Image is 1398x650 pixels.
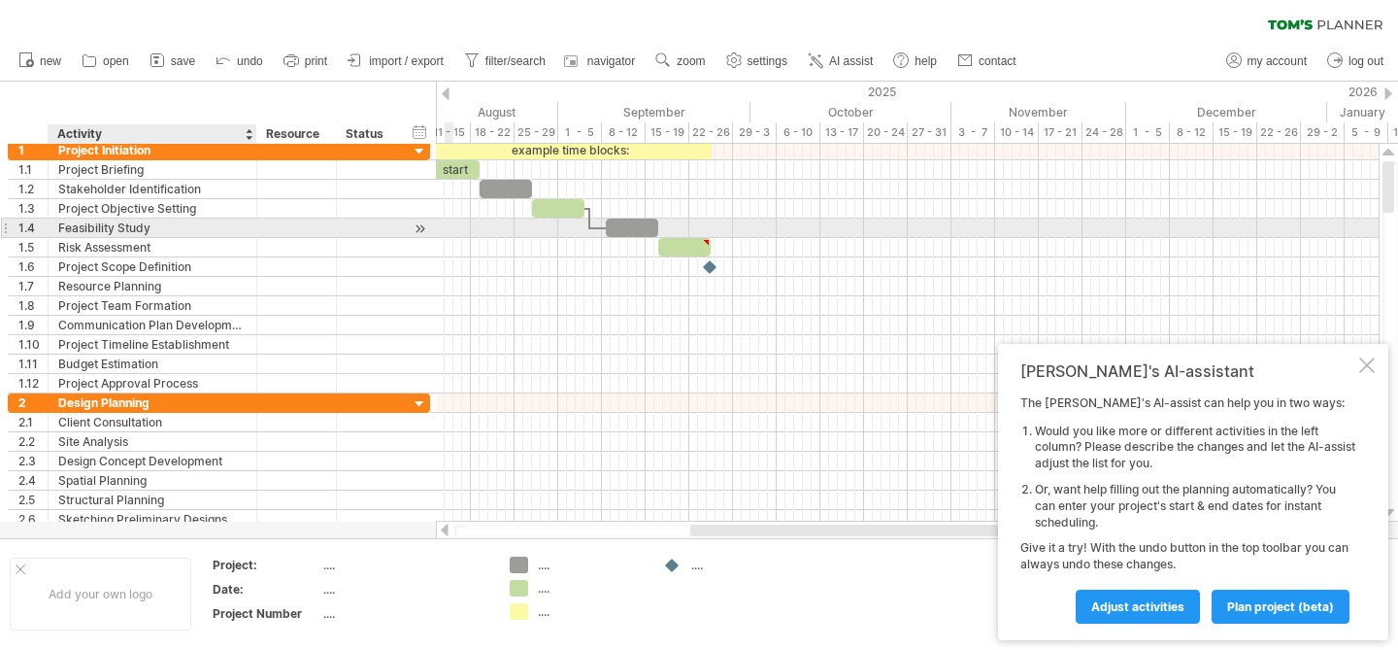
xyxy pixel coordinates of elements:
[237,54,263,68] span: undo
[1035,424,1355,472] li: Would you like more or different activities in the left column? Please describe the changes and l...
[18,491,48,509] div: 2.5
[1170,122,1214,143] div: 8 - 12
[602,122,646,143] div: 8 - 12
[58,355,247,373] div: Budget Estimation
[18,219,48,237] div: 1.4
[213,557,319,573] div: Project:
[18,238,48,257] div: 1.5
[721,49,793,74] a: settings
[733,122,777,143] div: 29 - 3
[995,122,1039,143] div: 10 - 14
[58,452,247,470] div: Design Concept Development
[18,393,48,412] div: 2
[375,102,558,122] div: August 2025
[689,122,733,143] div: 22 - 26
[748,54,787,68] span: settings
[538,580,644,597] div: ....
[323,605,486,622] div: ....
[561,49,641,74] a: navigator
[57,124,246,144] div: Activity
[58,160,247,179] div: Project Briefing
[58,277,247,295] div: Resource Planning
[18,510,48,529] div: 2.6
[1035,482,1355,530] li: Or, want help filling out the planning automatically? You can enter your project's start & end da...
[1020,361,1355,381] div: [PERSON_NAME]'s AI-assistant
[279,49,333,74] a: print
[171,54,195,68] span: save
[323,581,486,598] div: ....
[1345,122,1388,143] div: 5 - 9
[427,160,480,179] div: start
[459,49,551,74] a: filter/search
[1091,599,1184,614] span: Adjust activities
[1126,102,1327,122] div: December 2025
[58,335,247,354] div: Project Timeline Establishment
[691,557,797,573] div: ....
[471,122,515,143] div: 18 - 22
[908,122,951,143] div: 27 - 31
[58,257,247,276] div: Project Scope Definition
[1322,49,1389,74] a: log out
[18,199,48,218] div: 1.3
[888,49,943,74] a: help
[1301,122,1345,143] div: 29 - 2
[979,54,1016,68] span: contact
[211,49,269,74] a: undo
[18,413,48,431] div: 2.1
[58,471,247,490] div: Spatial Planning
[58,296,247,315] div: Project Team Formation
[952,49,1022,74] a: contact
[10,558,191,631] div: Add your own logo
[951,122,995,143] div: 3 - 7
[1082,122,1126,143] div: 24 - 28
[1227,599,1334,614] span: plan project (beta)
[18,296,48,315] div: 1.8
[58,316,247,334] div: Communication Plan Development
[820,122,864,143] div: 13 - 17
[213,605,319,622] div: Project Number
[1039,122,1082,143] div: 17 - 21
[343,49,449,74] a: import / export
[777,122,820,143] div: 6 - 10
[18,257,48,276] div: 1.6
[18,277,48,295] div: 1.7
[1248,54,1307,68] span: my account
[58,219,247,237] div: Feasibility Study
[1020,395,1355,623] div: The [PERSON_NAME]'s AI-assist can help you in two ways: Give it a try! With the undo button in th...
[411,219,429,239] div: scroll to activity
[18,141,48,159] div: 1
[803,49,879,74] a: AI assist
[1214,122,1257,143] div: 15 - 19
[538,603,644,620] div: ....
[1212,590,1349,624] a: plan project (beta)
[14,49,67,74] a: new
[18,180,48,198] div: 1.2
[305,54,327,68] span: print
[58,510,247,529] div: Sketching Preliminary Designs
[829,54,873,68] span: AI assist
[40,54,61,68] span: new
[587,54,635,68] span: navigator
[1076,590,1200,624] a: Adjust activities
[646,122,689,143] div: 15 - 19
[323,557,486,573] div: ....
[951,102,1126,122] div: November 2025
[750,102,951,122] div: October 2025
[266,124,325,144] div: Resource
[677,54,705,68] span: zoom
[18,160,48,179] div: 1.1
[558,102,750,122] div: September 2025
[515,122,558,143] div: 25 - 29
[77,49,135,74] a: open
[1348,54,1383,68] span: log out
[145,49,201,74] a: save
[18,374,48,393] div: 1.12
[538,557,644,573] div: ....
[103,54,129,68] span: open
[58,432,247,451] div: Site Analysis
[58,141,247,159] div: Project Initiation
[1126,122,1170,143] div: 1 - 5
[485,54,546,68] span: filter/search
[58,238,247,257] div: Risk Assessment
[58,393,247,412] div: Design Planning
